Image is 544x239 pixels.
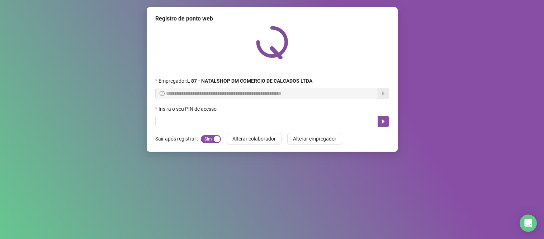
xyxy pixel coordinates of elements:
span: Alterar colaborador [232,135,276,143]
strong: L 87 - NATALSHOP DM COMERCIO DE CALCADOS LTDA [187,78,312,84]
span: caret-right [380,119,386,124]
button: Alterar colaborador [227,133,282,144]
label: Insira o seu PIN de acesso [155,105,221,113]
button: Alterar empregador [287,133,342,144]
label: Sair após registrar [155,133,201,144]
span: Empregador : [159,77,312,85]
span: info-circle [160,91,165,96]
div: Open Intercom Messenger [520,215,537,232]
span: Alterar empregador [293,135,336,143]
img: QRPoint [256,26,288,59]
div: Registro de ponto web [155,14,389,23]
